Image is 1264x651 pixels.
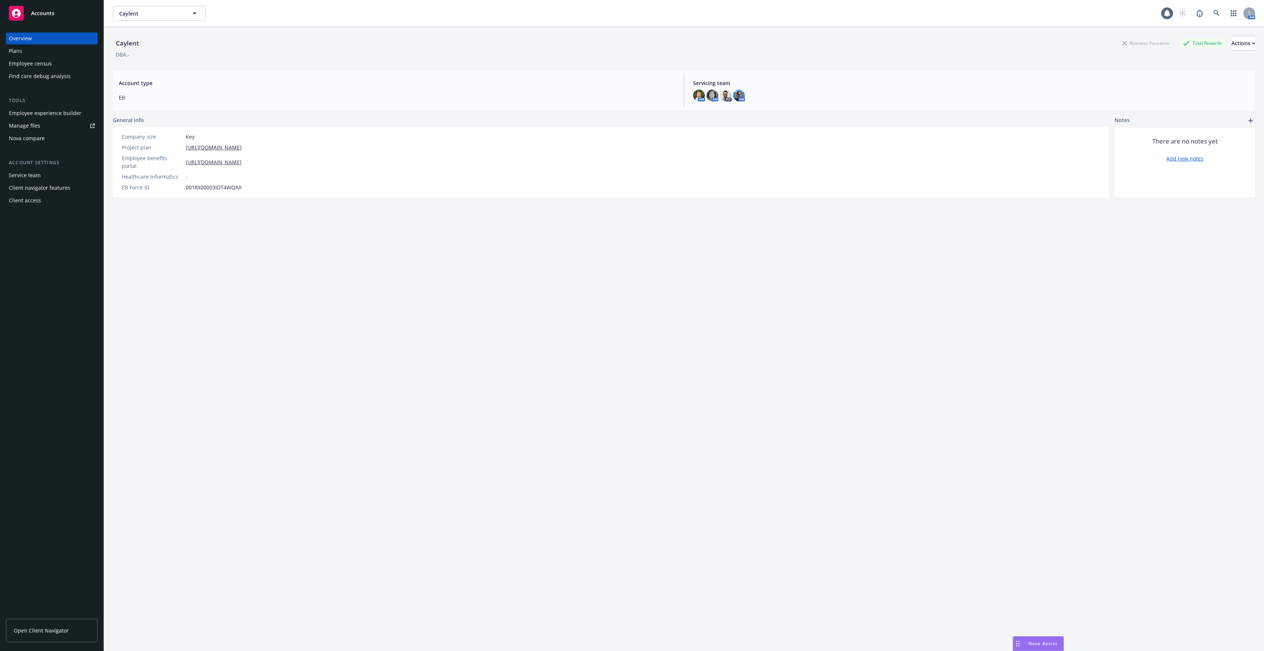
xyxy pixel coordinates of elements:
[1226,6,1241,21] a: Switch app
[113,116,144,124] span: General info
[122,154,183,170] div: Employee benefits portal
[186,133,195,141] span: Key
[693,90,705,101] img: photo
[9,70,71,82] div: Find care debug analysis
[6,58,98,70] a: Employee census
[31,10,54,16] span: Accounts
[6,45,98,57] a: Plans
[1246,116,1255,125] a: add
[186,144,242,151] a: [URL][DOMAIN_NAME]
[14,627,69,634] span: Open Client Navigator
[1231,36,1255,51] button: Actions
[6,159,98,166] div: Account settings
[9,132,45,144] div: Nova compare
[1013,636,1064,651] button: Nova Assist
[9,195,41,206] div: Client access
[1119,38,1173,48] div: Business Insurance
[116,51,130,58] div: DBA: -
[122,133,183,141] div: Company size
[113,6,205,21] button: Caylent
[733,90,745,101] img: photo
[1231,36,1255,50] div: Actions
[6,120,98,132] a: Manage files
[122,144,183,151] div: Project plan
[9,45,22,57] div: Plans
[122,173,183,181] div: Healthcare Informatics
[6,33,98,44] a: Overview
[1152,137,1218,146] span: There are no notes yet
[9,169,41,181] div: Service team
[9,107,81,119] div: Employee experience builder
[186,158,242,166] a: [URL][DOMAIN_NAME]
[693,79,1249,87] span: Servicing team
[6,182,98,194] a: Client navigator features
[6,169,98,181] a: Service team
[119,10,183,17] span: Caylent
[6,97,98,104] div: Tools
[1028,640,1058,647] span: Nova Assist
[9,182,70,194] div: Client navigator features
[6,107,98,119] a: Employee experience builder
[113,38,142,48] div: Caylent
[1179,38,1226,48] div: Total Rewards
[1166,155,1203,162] a: Add new notes
[186,183,242,191] span: 0018X00003IDT4WQAX
[186,173,188,181] span: -
[6,70,98,82] a: Find care debug analysis
[122,183,183,191] div: EB Force ID
[720,90,732,101] img: photo
[1115,116,1130,125] span: Notes
[1192,6,1207,21] a: Report a Bug
[9,58,52,70] div: Employee census
[1209,6,1224,21] a: Search
[1013,637,1022,651] div: Drag to move
[6,195,98,206] a: Client access
[119,94,675,101] span: EB
[119,79,675,87] span: Account type
[6,132,98,144] a: Nova compare
[706,90,718,101] img: photo
[1175,6,1190,21] a: Start snowing
[9,120,40,132] div: Manage files
[9,33,32,44] div: Overview
[6,3,98,24] a: Accounts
